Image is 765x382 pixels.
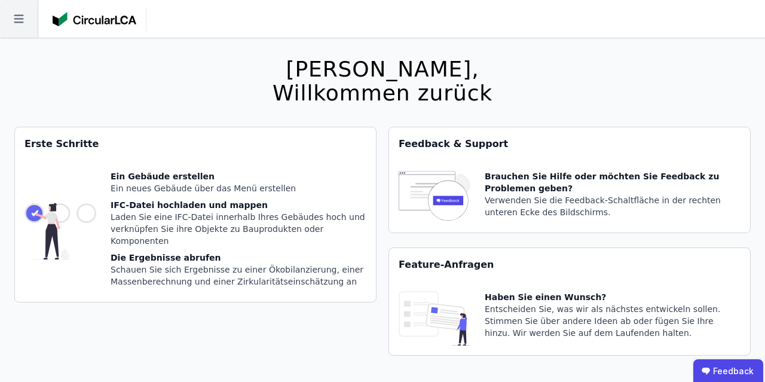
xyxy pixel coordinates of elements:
[485,194,740,218] div: Verwenden Sie die Feedback-Schaltfläche in der rechten unteren Ecke des Bildschirms.
[485,303,740,339] div: Entscheiden Sie, was wir als nächstes entwickeln sollen. Stimmen Sie über andere Ideen ab oder fü...
[25,170,96,292] img: getting_started_tile-DrF_GRSv.svg
[111,252,366,264] div: Die Ergebnisse abrufen
[111,264,366,288] div: Schauen Sie sich Ergebnisse zu einer Ökobilanzierung, einer Massenberechnung und einer Zirkularit...
[111,170,366,182] div: Ein Gebäude erstellen
[485,291,740,303] div: Haben Sie einen Wunsch?
[389,248,750,282] div: Feature-Anfragen
[111,182,366,194] div: Ein neues Gebäude über das Menü erstellen
[399,170,470,223] img: feedback-icon-HCTs5lye.svg
[15,127,376,161] div: Erste Schritte
[273,57,492,81] div: [PERSON_NAME],
[273,81,492,105] div: Willkommen zurück
[399,291,470,346] img: feature_request_tile-UiXE1qGU.svg
[485,170,740,194] div: Brauchen Sie Hilfe oder möchten Sie Feedback zu Problemen geben?
[111,211,366,247] div: Laden Sie eine IFC-Datei innerhalb Ihres Gebäudes hoch und verknüpfen Sie ihre Objekte zu Bauprod...
[111,199,366,211] div: IFC-Datei hochladen und mappen
[53,12,136,26] img: Concular
[389,127,750,161] div: Feedback & Support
